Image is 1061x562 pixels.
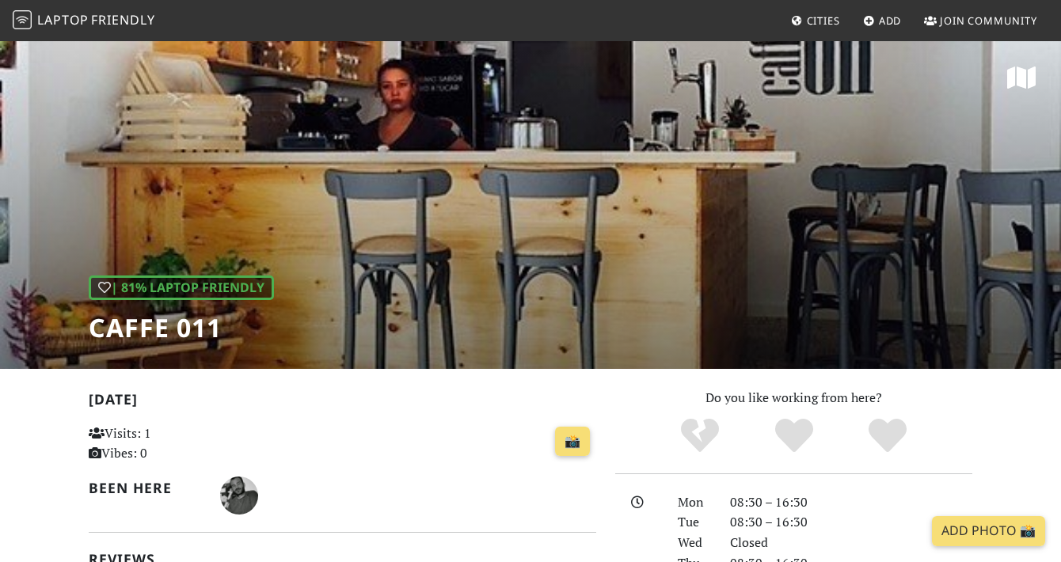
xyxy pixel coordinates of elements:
[918,6,1044,35] a: Join Community
[555,427,590,457] a: 📸
[89,391,596,414] h2: [DATE]
[13,10,32,29] img: LaptopFriendly
[879,13,902,28] span: Add
[721,512,982,533] div: 08:30 – 16:30
[220,477,258,515] img: 1305-ricardo.jpg
[785,6,846,35] a: Cities
[89,480,201,496] h2: Been here
[37,11,89,28] span: Laptop
[940,13,1037,28] span: Join Community
[13,7,155,35] a: LaptopFriendly LaptopFriendly
[668,512,721,533] div: Tue
[747,416,841,456] div: Yes
[89,313,274,343] h1: Caffe 011
[89,275,274,301] div: | 81% Laptop Friendly
[932,516,1045,546] a: Add Photo 📸
[721,492,982,513] div: 08:30 – 16:30
[721,533,982,553] div: Closed
[807,13,840,28] span: Cities
[615,388,972,408] p: Do you like working from here?
[668,533,721,553] div: Wed
[652,416,747,456] div: No
[841,416,935,456] div: Definitely!
[668,492,721,513] div: Mon
[91,11,154,28] span: Friendly
[220,485,258,503] span: Ricardo Sorlí Hernández
[857,6,908,35] a: Add
[89,423,245,464] p: Visits: 1 Vibes: 0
